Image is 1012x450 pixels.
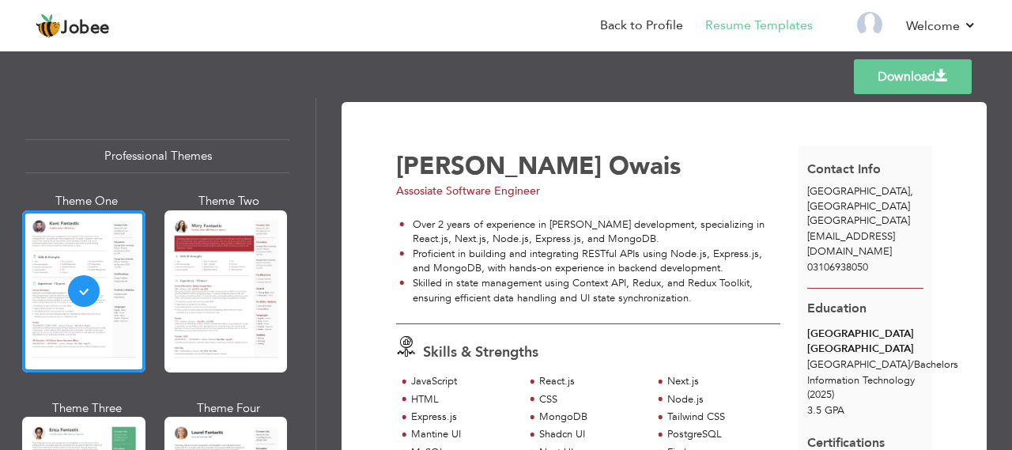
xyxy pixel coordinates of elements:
div: React.js [539,374,643,389]
div: CSS [539,392,643,407]
span: 03106938050 [807,260,868,274]
span: Assosiate Software Engineer [396,183,540,199]
span: Skills & Strengths [423,342,538,362]
div: [GEOGRAPHIC_DATA] [GEOGRAPHIC_DATA] [807,327,923,356]
div: JavaScript [411,374,515,389]
span: / [910,357,914,372]
a: Download [854,59,972,94]
div: Shadcn UI [539,427,643,442]
div: Tailwind CSS [667,410,771,425]
span: Education [807,300,867,317]
div: Next.js [667,374,771,389]
div: Theme Three [25,400,149,417]
img: Profile Img [857,12,882,37]
a: Back to Profile [600,17,683,35]
img: jobee.io [36,13,61,39]
div: HTML [411,392,515,407]
a: Welcome [906,17,976,36]
span: [EMAIL_ADDRESS][DOMAIN_NAME] [807,229,895,259]
span: [PERSON_NAME] [396,149,602,183]
span: [GEOGRAPHIC_DATA] [807,214,910,228]
span: [GEOGRAPHIC_DATA] Bachelors [807,357,958,372]
div: Theme One [25,193,149,210]
span: Information Technology [807,373,915,388]
li: Over 2 years of experience in [PERSON_NAME] development, specializing in React.js, Next.js, Node.... [399,217,780,247]
div: PostgreSQL [667,427,771,442]
span: , [910,184,913,199]
span: (2025) [807,388,834,402]
div: MongoDB [539,410,643,425]
span: [GEOGRAPHIC_DATA] [807,184,910,199]
span: Contact Info [807,161,881,178]
div: Theme Four [168,400,291,417]
li: Proficient in building and integrating RESTful APIs using Node.js, Express.js, and MongoDB, with ... [399,247,780,276]
a: Jobee [36,13,110,39]
div: [GEOGRAPHIC_DATA] [799,184,933,229]
span: 3.5 GPA [807,403,844,418]
div: Node.js [667,392,771,407]
div: Express.js [411,410,515,425]
div: Professional Themes [25,139,290,173]
div: Mantine UI [411,427,515,442]
li: Skilled in state management using Context API, Redux, and Redux Toolkit, ensuring efficient data ... [399,276,780,305]
div: Theme Two [168,193,291,210]
span: Owais [609,149,681,183]
a: Resume Templates [705,17,813,35]
span: Jobee [61,20,110,37]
